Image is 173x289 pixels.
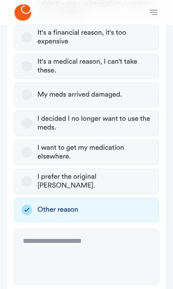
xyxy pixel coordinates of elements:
button: I decided I no longer want to use the meds. [22,118,32,129]
div: It's a medical reason, I can't take these. [37,58,151,75]
div: I want to get my medication elsewhere. [37,144,151,161]
div: Other reason [37,206,78,214]
button: It's a financial reason, it's too expensive [22,32,32,43]
button: It's a medical reason, I can't take these. [22,61,32,72]
div: I prefer the original [PERSON_NAME]. [37,173,151,190]
div: I decided I no longer want to use the meds. [37,115,151,132]
div: My meds arrived damaged. [37,90,122,99]
button: I prefer the original [PERSON_NAME]. [22,176,32,187]
div: It's a financial reason, it's too expensive [37,29,151,46]
button: My meds arrived damaged. [22,90,32,100]
button: Other reason [22,205,32,215]
button: I want to get my medication elsewhere. [22,147,32,158]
